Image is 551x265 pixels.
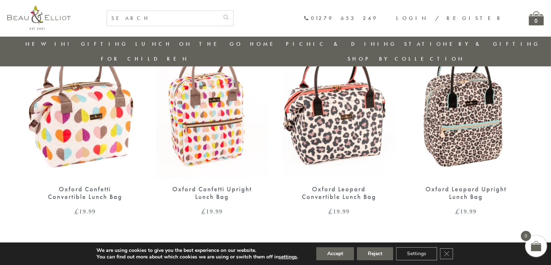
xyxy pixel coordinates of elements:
div: Oxford Leopard Upright Lunch Bag [423,185,510,200]
a: Oxford Confetti Upright Lunch Bag £19.99 [156,33,268,215]
a: Oxford Confetti Convertible Lunch Bag £19.99 [29,33,141,215]
button: Settings [396,247,437,260]
a: 0 [529,11,544,25]
a: Lunch On The Go [135,40,243,48]
span: £ [201,207,206,216]
a: Shop by collection [348,55,465,62]
a: Picnic & Dining [286,40,397,48]
a: Stationery & Gifting [404,40,540,48]
p: We are using cookies to give you the best experience on our website. [96,247,298,254]
button: Reject [357,247,393,260]
span: 0 [521,231,531,241]
bdi: 19.99 [455,207,477,216]
div: Oxford Confetti Convertible Lunch Bag [42,185,129,200]
span: £ [455,207,460,216]
a: New in! [25,40,74,48]
a: Login / Register [396,15,503,22]
img: logo [7,5,71,30]
button: Close GDPR Cookie Banner [440,248,453,259]
span: £ [74,207,79,216]
a: For Children [101,55,189,62]
a: Gifting [81,40,128,48]
bdi: 19.99 [328,207,350,216]
a: Oxford Leopard Upright Lunch Bag £19.99 [410,33,522,215]
div: Oxford Leopard Convertible Lunch Bag [296,185,383,200]
bdi: 19.99 [201,207,223,216]
span: £ [328,207,333,216]
p: You can find out more about which cookies we are using or switch them off in . [96,254,298,260]
a: 01279 653 249 [304,15,378,21]
input: SEARCH [107,11,219,26]
a: Home [250,40,279,48]
button: Accept [316,247,354,260]
bdi: 19.99 [74,207,96,216]
button: settings [279,254,297,260]
a: Oxford Leopard Convertible Lunch Bag £19.99 [283,33,395,215]
div: Oxford Confetti Upright Lunch Bag [169,185,256,200]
